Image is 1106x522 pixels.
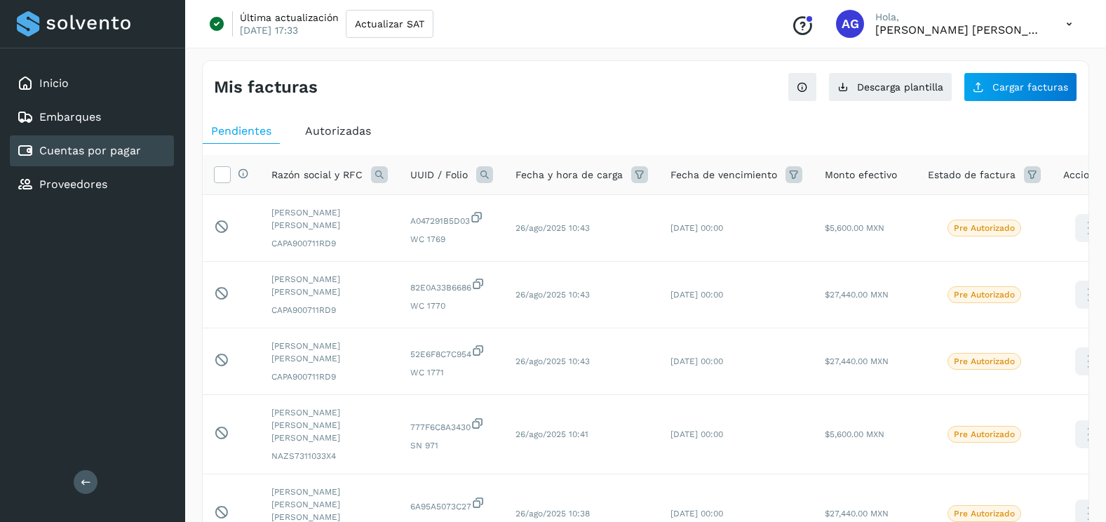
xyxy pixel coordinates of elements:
span: 777F6C8A3430 [410,417,493,434]
span: Acciones [1063,168,1106,182]
span: Razón social y RFC [271,168,363,182]
button: Cargar facturas [964,72,1077,102]
a: Inicio [39,76,69,90]
span: [PERSON_NAME] [PERSON_NAME] [271,340,388,365]
span: WC 1770 [410,300,493,312]
span: Monto efectivo [825,168,897,182]
a: Proveedores [39,178,107,191]
span: Estado de factura [928,168,1016,182]
span: [DATE] 00:00 [670,223,723,233]
span: [DATE] 00:00 [670,290,723,300]
span: $5,600.00 MXN [825,223,884,233]
span: [DATE] 00:00 [670,356,723,366]
span: Cargar facturas [992,82,1068,92]
a: Cuentas por pagar [39,144,141,157]
span: 26/ago/2025 10:38 [515,509,590,518]
span: 52E6F8C7C954 [410,344,493,361]
button: Actualizar SAT [346,10,433,38]
span: CAPA900711RD9 [271,370,388,383]
span: 26/ago/2025 10:43 [515,290,590,300]
span: Actualizar SAT [355,19,424,29]
div: Inicio [10,68,174,99]
span: $5,600.00 MXN [825,429,884,439]
p: Abigail Gonzalez Leon [875,23,1044,36]
p: Pre Autorizado [954,290,1015,300]
span: 26/ago/2025 10:43 [515,223,590,233]
span: 26/ago/2025 10:41 [515,429,588,439]
p: Pre Autorizado [954,429,1015,439]
span: 82E0A33B6686 [410,277,493,294]
span: 26/ago/2025 10:43 [515,356,590,366]
span: $27,440.00 MXN [825,290,889,300]
a: Embarques [39,110,101,123]
span: NAZS7311033X4 [271,450,388,462]
p: Pre Autorizado [954,223,1015,233]
span: [DATE] 00:00 [670,429,723,439]
p: [DATE] 17:33 [240,24,298,36]
span: WC 1769 [410,233,493,246]
span: A047291B5D03 [410,210,493,227]
span: $27,440.00 MXN [825,356,889,366]
p: Pre Autorizado [954,356,1015,366]
button: Descarga plantilla [828,72,952,102]
span: [DATE] 00:00 [670,509,723,518]
p: Pre Autorizado [954,509,1015,518]
div: Embarques [10,102,174,133]
span: Autorizadas [305,124,371,138]
div: Proveedores [10,169,174,200]
p: Última actualización [240,11,339,24]
span: Pendientes [211,124,271,138]
span: SN 971 [410,439,493,452]
span: 6A95A5073C27 [410,496,493,513]
span: [PERSON_NAME] [PERSON_NAME] [271,273,388,298]
span: Fecha y hora de carga [515,168,623,182]
span: CAPA900711RD9 [271,304,388,316]
h4: Mis facturas [214,77,318,98]
span: Fecha de vencimiento [670,168,777,182]
span: Descarga plantilla [857,82,943,92]
span: CAPA900711RD9 [271,237,388,250]
span: UUID / Folio [410,168,468,182]
span: WC 1771 [410,366,493,379]
span: [PERSON_NAME] [PERSON_NAME] [271,206,388,232]
div: Cuentas por pagar [10,135,174,166]
span: $27,440.00 MXN [825,509,889,518]
span: [PERSON_NAME] [PERSON_NAME] [PERSON_NAME] [271,406,388,444]
p: Hola, [875,11,1044,23]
